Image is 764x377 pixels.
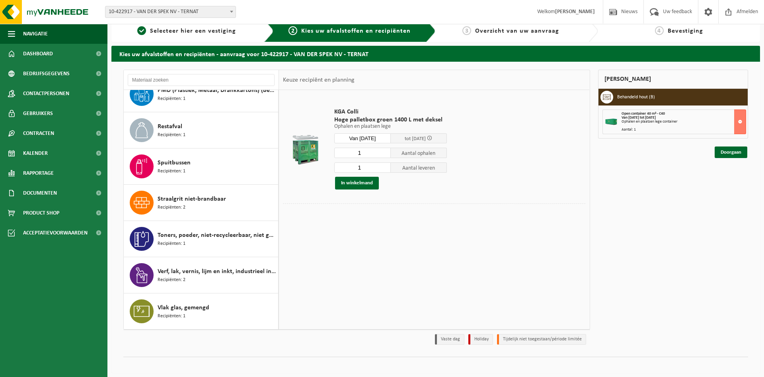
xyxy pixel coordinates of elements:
span: Product Shop [23,203,59,223]
span: Documenten [23,183,57,203]
span: 1 [137,26,146,35]
span: Bevestiging [668,28,703,34]
button: Toners, poeder, niet-recycleerbaar, niet gevaarlijk Recipiënten: 1 [124,221,279,257]
span: Restafval [158,122,182,131]
strong: [PERSON_NAME] [555,9,595,15]
button: Straalgrit niet-brandbaar Recipiënten: 2 [124,185,279,221]
span: Kalender [23,143,48,163]
span: 3 [462,26,471,35]
span: Recipiënten: 2 [158,204,185,211]
div: Keuze recipiënt en planning [279,70,359,90]
span: Dashboard [23,44,53,64]
span: Recipiënten: 1 [158,95,185,103]
span: 10-422917 - VAN DER SPEK NV - TERNAT [105,6,236,18]
a: Doorgaan [715,147,747,158]
span: Selecteer hier een vestiging [150,28,236,34]
span: Recipiënten: 1 [158,240,185,248]
span: KGA Colli [334,108,447,116]
h3: Behandeld hout (B) [617,91,655,104]
h2: Kies uw afvalstoffen en recipiënten - aanvraag voor 10-422917 - VAN DER SPEK NV - TERNAT [111,46,760,61]
span: 10-422917 - VAN DER SPEK NV - TERNAT [105,6,236,18]
input: Selecteer datum [334,133,391,143]
span: PMD (Plastiek, Metaal, Drankkartons) (bedrijven) [158,86,276,95]
span: Contracten [23,123,54,143]
button: Verf, lak, vernis, lijm en inkt, industrieel in kleinverpakking Recipiënten: 2 [124,257,279,293]
button: Vlak glas, gemengd Recipiënten: 1 [124,293,279,329]
span: Open container 40 m³ - C40 [622,111,665,116]
p: Ophalen en plaatsen lege [334,124,447,129]
span: Rapportage [23,163,54,183]
span: 2 [288,26,297,35]
span: Spuitbussen [158,158,191,168]
span: Acceptatievoorwaarden [23,223,88,243]
span: tot [DATE] [405,136,426,141]
span: Navigatie [23,24,48,44]
a: 1Selecteer hier een vestiging [115,26,258,36]
span: Hoge palletbox groen 1400 L met deksel [334,116,447,124]
input: Materiaal zoeken [128,74,275,86]
span: Aantal ophalen [391,148,447,158]
span: Recipiënten: 1 [158,168,185,175]
span: Straalgrit niet-brandbaar [158,194,226,204]
span: Toners, poeder, niet-recycleerbaar, niet gevaarlijk [158,230,276,240]
span: Verf, lak, vernis, lijm en inkt, industrieel in kleinverpakking [158,267,276,276]
button: Spuitbussen Recipiënten: 1 [124,148,279,185]
button: In winkelmand [335,177,379,189]
span: Recipiënten: 1 [158,313,185,320]
strong: Van [DATE] tot [DATE] [622,115,656,120]
span: Aantal leveren [391,162,447,173]
li: Holiday [468,334,493,345]
li: Vaste dag [435,334,464,345]
div: Ophalen en plaatsen lege container [622,120,746,124]
div: [PERSON_NAME] [598,70,748,89]
span: Recipiënten: 2 [158,276,185,284]
span: Bedrijfsgegevens [23,64,70,84]
span: Overzicht van uw aanvraag [475,28,559,34]
div: Aantal: 1 [622,128,746,132]
span: 4 [655,26,664,35]
span: Contactpersonen [23,84,69,104]
span: Vlak glas, gemengd [158,303,209,313]
li: Tijdelijk niet toegestaan/période limitée [497,334,586,345]
button: PMD (Plastiek, Metaal, Drankkartons) (bedrijven) Recipiënten: 1 [124,76,279,112]
button: Restafval Recipiënten: 1 [124,112,279,148]
span: Gebruikers [23,104,53,123]
span: Kies uw afvalstoffen en recipiënten [301,28,411,34]
span: Recipiënten: 1 [158,131,185,139]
